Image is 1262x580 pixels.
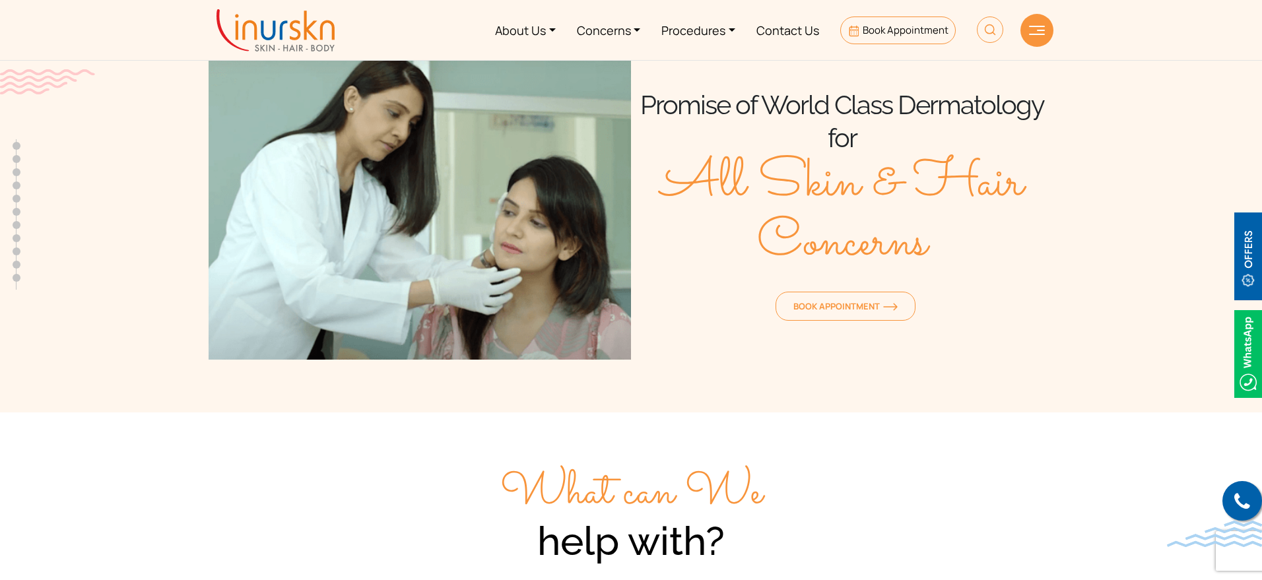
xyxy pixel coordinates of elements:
h1: All Skin & Hair Concerns [631,154,1053,273]
a: Procedures [651,5,746,55]
span: What can We [500,459,762,528]
a: Contact Us [746,5,830,55]
div: Promise of World Class Dermatology for [631,88,1053,154]
a: Whatsappicon [1234,345,1262,360]
img: Banner Image [209,53,631,360]
img: Whatsappicon [1234,310,1262,398]
img: inurskn-logo [216,9,335,51]
img: orange-arrow [883,303,898,311]
a: Concerns [566,5,651,55]
a: Book Appointment [840,16,956,44]
img: bluewave [1167,521,1262,547]
span: Book Appointment [863,23,948,37]
a: Book Appointmentorange-arrow [776,292,915,321]
div: help with? [209,465,1053,565]
img: hamLine.svg [1029,26,1045,35]
a: About Us [484,5,566,55]
img: offerBt [1234,212,1262,300]
img: HeaderSearch [977,16,1003,43]
span: Book Appointment [793,300,898,312]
